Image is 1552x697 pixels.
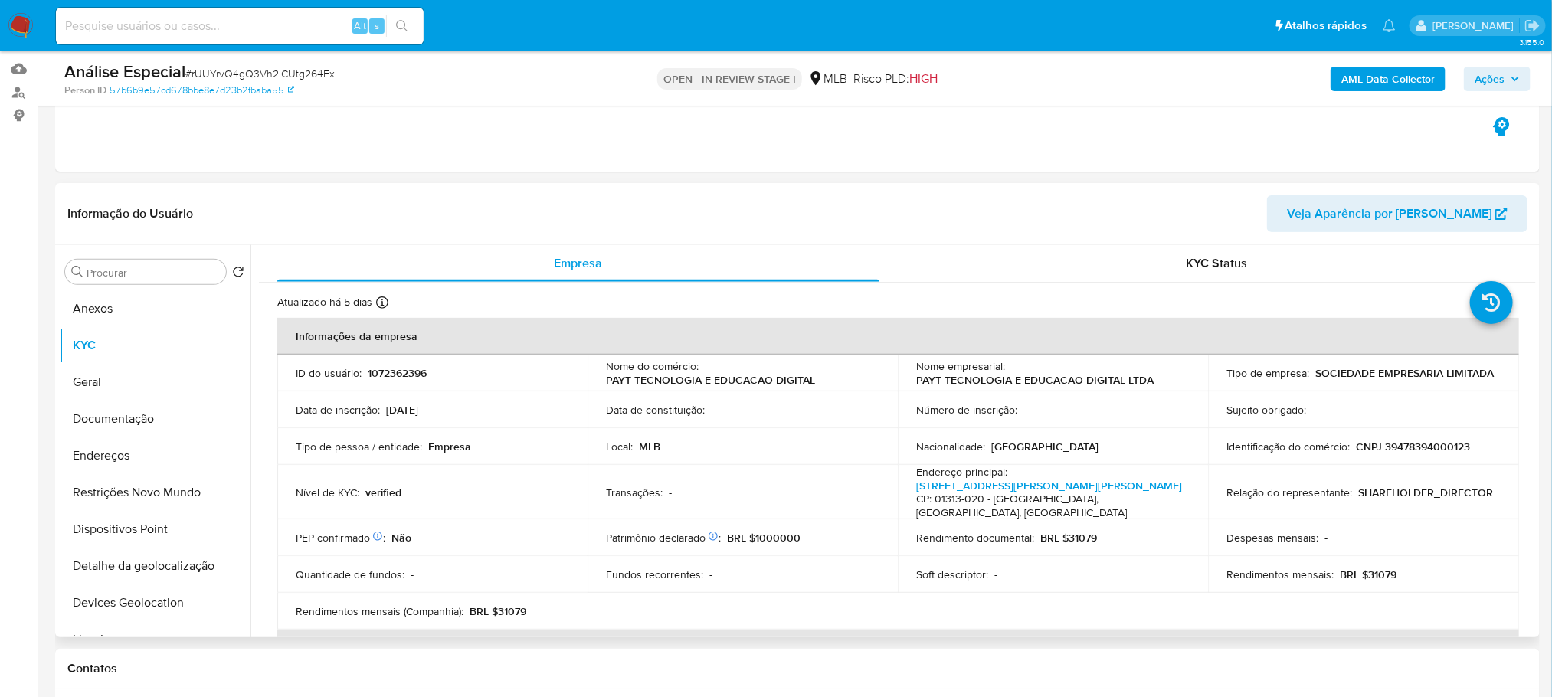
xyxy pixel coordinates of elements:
[916,531,1034,545] p: Rendimento documental :
[59,401,250,437] button: Documentação
[59,511,250,548] button: Dispositivos Point
[59,474,250,511] button: Restrições Novo Mundo
[1331,67,1446,91] button: AML Data Collector
[1324,531,1328,545] p: -
[354,18,366,33] span: Alt
[411,568,414,581] p: -
[606,486,663,499] p: Transações :
[232,266,244,283] button: Retornar ao pedido padrão
[277,630,1519,666] th: Detalhes de contato
[1341,67,1435,91] b: AML Data Collector
[59,584,250,621] button: Devices Geolocation
[296,440,422,453] p: Tipo de pessoa / entidade :
[1226,486,1352,499] p: Relação do representante :
[365,486,401,499] p: verified
[1358,486,1493,499] p: SHAREHOLDER_DIRECTOR
[428,440,471,453] p: Empresa
[386,15,417,37] button: search-icon
[1475,67,1505,91] span: Ações
[1356,440,1470,453] p: CNPJ 39478394000123
[59,290,250,327] button: Anexos
[808,70,847,87] div: MLB
[67,206,193,221] h1: Informação do Usuário
[59,548,250,584] button: Detalhe da geolocalização
[1519,36,1544,48] span: 3.155.0
[386,403,418,417] p: [DATE]
[1315,366,1494,380] p: SOCIEDADE EMPRESARIA LIMITADA
[110,83,294,97] a: 57b6b9e57cd678bbe8e7d23b2fbaba55
[1186,254,1247,272] span: KYC Status
[916,359,1005,373] p: Nome empresarial :
[296,604,463,618] p: Rendimentos mensais (Companhia) :
[1464,67,1531,91] button: Ações
[56,16,424,36] input: Pesquise usuários ou casos...
[606,568,703,581] p: Fundos recorrentes :
[1226,568,1334,581] p: Rendimentos mensais :
[916,403,1017,417] p: Número de inscrição :
[916,478,1182,493] a: [STREET_ADDRESS][PERSON_NAME][PERSON_NAME]
[277,295,372,309] p: Atualizado há 5 dias
[1023,403,1026,417] p: -
[994,568,997,581] p: -
[64,59,185,83] b: Análise Especial
[296,366,362,380] p: ID do usuário :
[368,366,427,380] p: 1072362396
[185,66,335,81] span: # rUUYrvQ4gQ3Vh2lCUtg264Fx
[657,68,802,90] p: OPEN - IN REVIEW STAGE I
[1383,19,1396,32] a: Notificações
[853,70,938,87] span: Risco PLD:
[64,83,106,97] b: Person ID
[59,437,250,474] button: Endereços
[606,403,705,417] p: Data de constituição :
[59,327,250,364] button: KYC
[1312,403,1315,417] p: -
[639,440,660,453] p: MLB
[375,18,379,33] span: s
[296,486,359,499] p: Nível de KYC :
[909,70,938,87] span: HIGH
[391,531,411,545] p: Não
[991,440,1099,453] p: [GEOGRAPHIC_DATA]
[916,568,988,581] p: Soft descriptor :
[296,568,404,581] p: Quantidade de fundos :
[67,661,1527,676] h1: Contatos
[296,403,380,417] p: Data de inscrição :
[606,359,699,373] p: Nome do comércio :
[59,364,250,401] button: Geral
[1267,195,1527,232] button: Veja Aparência por [PERSON_NAME]
[470,604,526,618] p: BRL $31079
[1226,531,1318,545] p: Despesas mensais :
[709,568,712,581] p: -
[1432,18,1519,33] p: weverton.gomes@mercadopago.com.br
[1226,440,1350,453] p: Identificação do comércio :
[727,531,801,545] p: BRL $1000000
[916,440,985,453] p: Nacionalidade :
[916,465,1007,479] p: Endereço principal :
[277,318,1519,355] th: Informações da empresa
[1285,18,1367,34] span: Atalhos rápidos
[711,403,714,417] p: -
[606,373,815,387] p: PAYT TECNOLOGIA E EDUCACAO DIGITAL
[669,486,672,499] p: -
[296,531,385,545] p: PEP confirmado :
[916,492,1184,519] h4: CP: 01313-020 - [GEOGRAPHIC_DATA], [GEOGRAPHIC_DATA], [GEOGRAPHIC_DATA]
[1524,18,1541,34] a: Sair
[1040,531,1097,545] p: BRL $31079
[606,440,633,453] p: Local :
[71,266,83,278] button: Procurar
[1226,403,1306,417] p: Sujeito obrigado :
[554,254,602,272] span: Empresa
[1226,366,1309,380] p: Tipo de empresa :
[916,373,1154,387] p: PAYT TECNOLOGIA E EDUCACAO DIGITAL LTDA
[59,621,250,658] button: Lista Interna
[606,531,721,545] p: Patrimônio declarado :
[87,266,220,280] input: Procurar
[1287,195,1491,232] span: Veja Aparência por [PERSON_NAME]
[1340,568,1396,581] p: BRL $31079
